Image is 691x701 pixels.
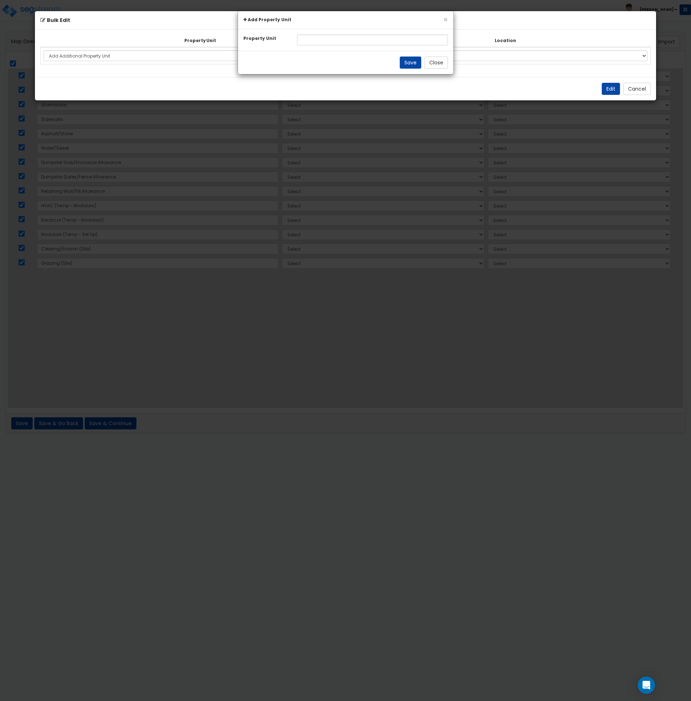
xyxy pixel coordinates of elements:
[443,16,448,23] button: ×
[638,677,655,694] div: Open Intercom Messenger
[248,17,291,23] b: Add Property Unit
[400,56,421,69] button: Save
[243,36,276,41] small: Property Unit
[425,56,448,69] button: Close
